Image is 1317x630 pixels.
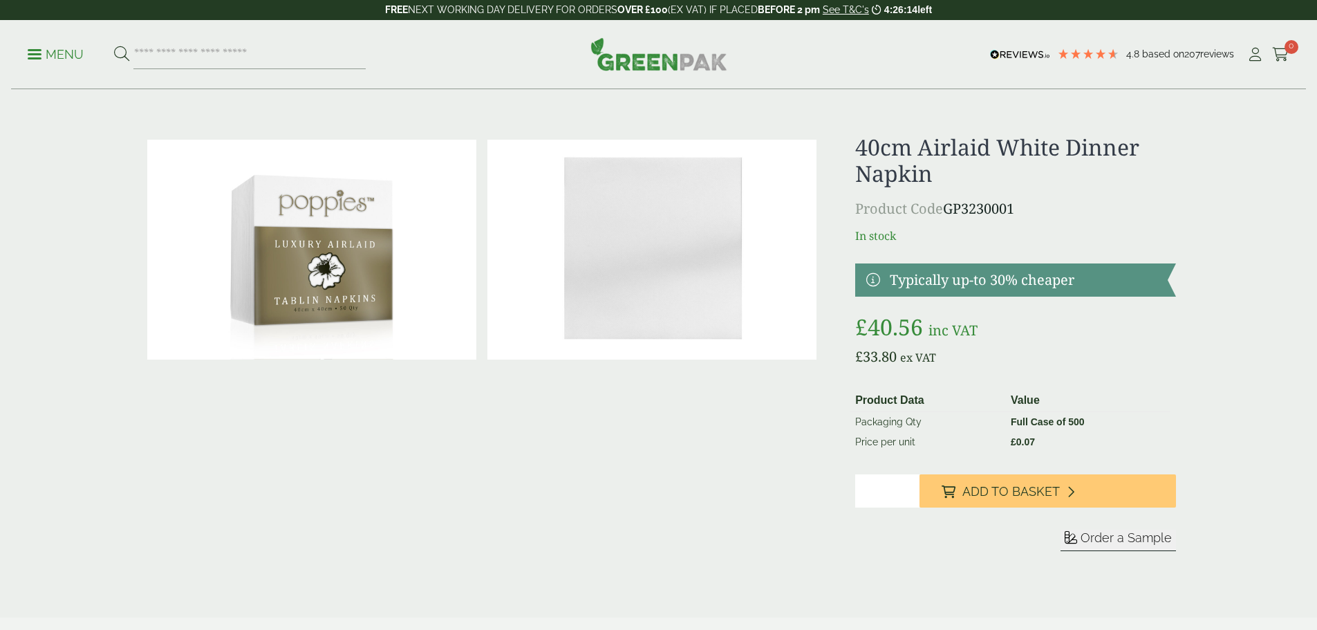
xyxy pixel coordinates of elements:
[1011,416,1085,427] strong: Full Case of 500
[487,140,816,360] img: 40cm White Airlaid Dinner Napkin Full Case 0
[1272,48,1289,62] i: Cart
[1011,436,1035,447] bdi: 0.07
[1126,48,1142,59] span: 4.8
[1057,48,1119,60] div: 4.79 Stars
[990,50,1050,59] img: REVIEWS.io
[855,347,863,366] span: £
[385,4,408,15] strong: FREE
[855,134,1175,187] h1: 40cm Airlaid White Dinner Napkin
[590,37,727,71] img: GreenPak Supplies
[928,321,978,340] span: inc VAT
[758,4,820,15] strong: BEFORE 2 pm
[917,4,932,15] span: left
[1200,48,1234,59] span: reviews
[962,484,1060,499] span: Add to Basket
[855,312,923,342] bdi: 40.56
[855,199,943,218] span: Product Code
[1272,44,1289,65] a: 0
[919,474,1176,508] button: Add to Basket
[855,198,1175,219] p: GP3230001
[850,432,1005,452] td: Price per unit
[900,350,936,365] span: ex VAT
[850,411,1005,432] td: Packaging Qty
[823,4,869,15] a: See T&C's
[850,389,1005,412] th: Product Data
[147,140,476,360] img: 40cm Airlaid White Napkin
[1081,530,1172,545] span: Order a Sample
[1246,48,1264,62] i: My Account
[28,46,84,63] p: Menu
[617,4,668,15] strong: OVER £100
[1184,48,1200,59] span: 207
[1285,40,1298,54] span: 0
[884,4,917,15] span: 4:26:14
[28,46,84,60] a: Menu
[1005,389,1170,412] th: Value
[855,347,897,366] bdi: 33.80
[855,228,1175,244] p: In stock
[1142,48,1184,59] span: Based on
[855,312,868,342] span: £
[1011,436,1016,447] span: £
[1061,530,1176,551] button: Order a Sample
